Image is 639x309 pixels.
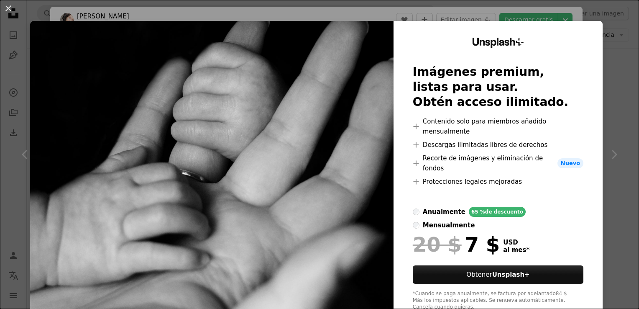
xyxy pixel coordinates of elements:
li: Protecciones legales mejoradas [413,177,583,187]
span: 20 $ [413,234,462,255]
div: 7 $ [413,234,500,255]
span: Nuevo [557,158,583,168]
li: Recorte de imágenes y eliminación de fondos [413,153,583,173]
div: 65 % de descuento [469,207,526,217]
input: mensualmente [413,222,419,229]
strong: Unsplash+ [492,271,530,278]
button: ObtenerUnsplash+ [413,265,583,284]
h2: Imágenes premium, listas para usar. Obtén acceso ilimitado. [413,64,583,110]
span: al mes * [503,246,529,254]
div: anualmente [423,207,465,217]
input: anualmente65 %de descuento [413,209,419,215]
span: USD [503,239,529,246]
li: Contenido solo para miembros añadido mensualmente [413,116,583,136]
li: Descargas ilimitadas libres de derechos [413,140,583,150]
div: mensualmente [423,220,475,230]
